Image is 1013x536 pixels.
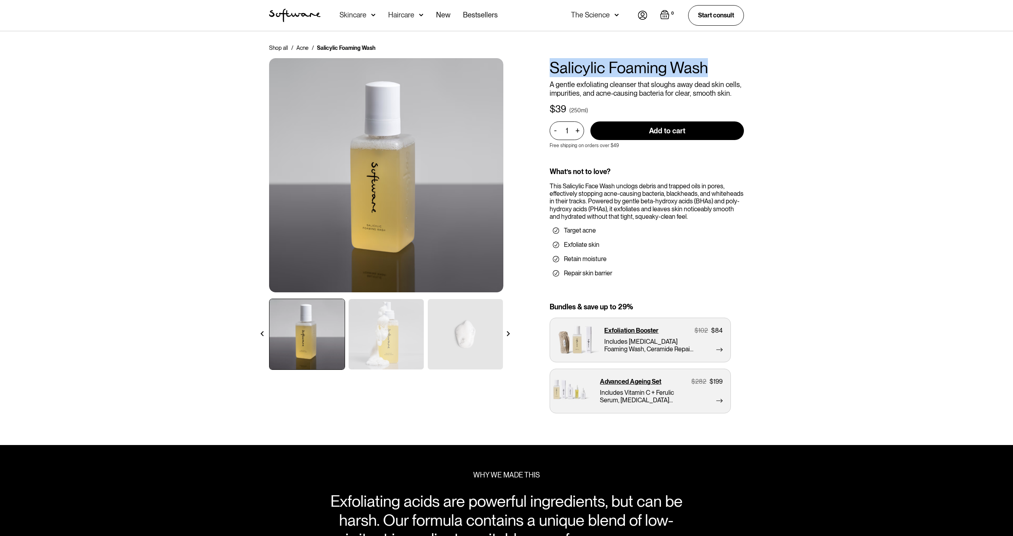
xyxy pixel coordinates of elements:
div: 199 [713,378,723,385]
input: Add to cart [590,121,744,140]
li: Retain moisture [553,255,741,263]
div: / [291,44,293,52]
img: arrow down [419,11,423,19]
img: arrow down [371,11,376,19]
h1: Salicylic Foaming Wash [550,58,744,77]
li: Repair skin barrier [553,269,741,277]
div: $ [550,104,555,115]
div: $ [709,378,713,385]
div: (250ml) [569,106,588,114]
a: Acne [296,44,309,52]
p: A gentle exfoliating cleanser that sloughs away dead skin cells, impurities, and acne-causing bac... [550,80,744,97]
div: 39 [555,104,566,115]
a: Exfoliation Booster$102$84Includes [MEDICAL_DATA] Foaming Wash, Ceramide Repair Balm and Cleansin... [550,318,731,362]
li: Exfoliate skin [553,241,741,249]
div: 0 [670,10,675,17]
img: arrow right [506,331,511,336]
a: Advanced Ageing Set$282$199Includes Vitamin C + Ferulic Serum, [MEDICAL_DATA] Complex Oil, Salicy... [550,369,731,413]
p: Includes Vitamin C + Ferulic Serum, [MEDICAL_DATA] Complex Oil, Salicylic Foaming Wash, Ceramide ... [600,389,690,404]
div: - [554,126,559,135]
a: Shop all [269,44,288,52]
div: WHY WE MADE THIS [473,471,540,479]
li: Target acne [553,227,741,235]
div: 102 [698,327,708,334]
a: Start consult [688,5,744,25]
div: $ [691,378,695,385]
a: Open empty cart [660,10,675,21]
div: + [573,126,582,135]
p: Advanced Ageing Set [600,378,661,385]
p: Exfoliation Booster [604,327,658,334]
div: Salicylic Foaming Wash [317,44,376,52]
div: Bundles & save up to 29% [550,303,744,311]
div: Haircare [388,11,414,19]
p: Free shipping on orders over $49 [550,143,619,148]
img: arrow down [615,11,619,19]
img: Software Logo [269,9,321,22]
div: 282 [695,378,706,385]
div: Skincare [340,11,366,19]
img: arrow left [260,331,265,336]
p: Includes [MEDICAL_DATA] Foaming Wash, Ceramide Repair Balm and Cleansing Cloth [604,338,694,353]
div: The Science [571,11,610,19]
div: What’s not to love? [550,167,744,176]
a: home [269,9,321,22]
img: Ceramide Moisturiser [269,58,503,292]
div: $ [694,327,698,334]
div: This Salicylic Face Wash unclogs debris and trapped oils in pores, effectively stopping acne-caus... [550,182,744,220]
div: $ [711,327,715,334]
div: / [312,44,314,52]
div: 84 [715,327,723,334]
